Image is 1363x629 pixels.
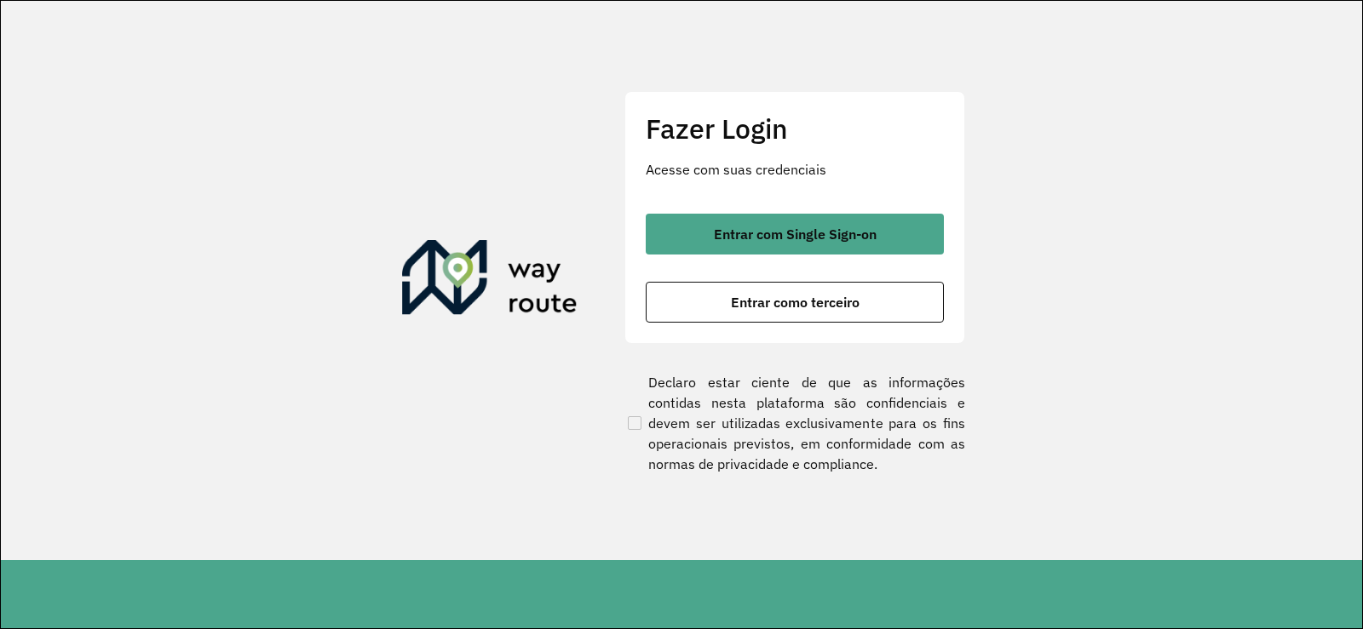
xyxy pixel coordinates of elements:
[624,372,965,474] label: Declaro estar ciente de que as informações contidas nesta plataforma são confidenciais e devem se...
[646,214,944,254] button: button
[646,159,944,180] p: Acesse com suas credenciais
[731,295,860,309] span: Entrar como terceiro
[646,282,944,323] button: button
[714,227,877,241] span: Entrar com Single Sign-on
[402,240,578,322] img: Roteirizador AmbevTech
[646,112,944,145] h2: Fazer Login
